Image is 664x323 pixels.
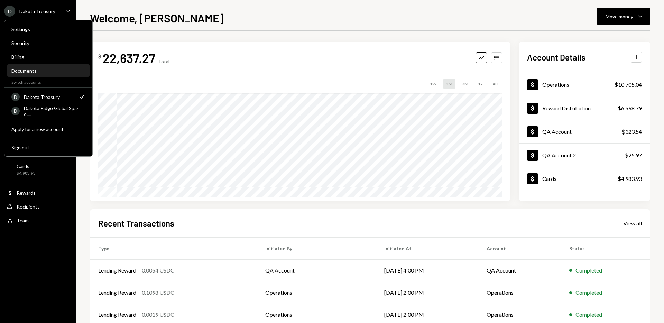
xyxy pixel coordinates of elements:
[527,52,585,63] h2: Account Details
[519,120,650,143] a: QA Account$323.54
[17,163,36,169] div: Cards
[257,282,376,304] td: Operations
[459,79,471,89] div: 3M
[11,145,85,150] div: Sign out
[11,26,85,32] div: Settings
[4,186,72,199] a: Rewards
[257,237,376,259] th: Initiated By
[98,218,174,229] h2: Recent Transactions
[103,50,155,66] div: 22,637.27
[478,259,561,282] td: QA Account
[158,58,169,64] div: Total
[90,237,257,259] th: Type
[475,79,486,89] div: 1Y
[618,175,642,183] div: $4,983.93
[542,152,576,158] div: QA Account 2
[519,73,650,96] a: Operations$10,705.04
[17,190,36,196] div: Rewards
[519,144,650,167] a: QA Account 2$25.97
[7,50,90,63] a: Billing
[4,161,72,178] a: Cards$4,983.93
[427,79,439,89] div: 1W
[11,93,20,101] div: D
[142,288,174,297] div: 0.1098 USDC
[376,237,478,259] th: Initiated At
[7,64,90,77] a: Documents
[575,311,602,319] div: Completed
[7,141,90,154] button: Sign out
[478,282,561,304] td: Operations
[11,107,20,115] div: D
[142,266,174,275] div: 0.0054 USDC
[7,23,90,35] a: Settings
[142,311,174,319] div: 0.0019 USDC
[19,8,55,14] div: Dakota Treasury
[478,237,561,259] th: Account
[623,219,642,227] a: View all
[90,11,224,25] h1: Welcome, [PERSON_NAME]
[98,53,101,60] div: $
[4,6,15,17] div: D
[615,81,642,89] div: $10,705.04
[11,40,85,46] div: Security
[542,128,572,135] div: QA Account
[7,104,90,117] a: DDakota Ridge Global Sp. z o....
[561,237,650,259] th: Status
[575,288,602,297] div: Completed
[257,259,376,282] td: QA Account
[606,13,633,20] div: Move money
[11,126,85,132] div: Apply for a new account
[625,151,642,159] div: $25.97
[11,68,85,74] div: Documents
[622,128,642,136] div: $323.54
[17,204,40,210] div: Recipients
[376,282,478,304] td: [DATE] 2:00 PM
[575,266,602,275] div: Completed
[17,170,36,176] div: $4,983.93
[376,259,478,282] td: [DATE] 4:00 PM
[24,94,74,100] div: Dakota Treasury
[17,218,29,223] div: Team
[4,214,72,227] a: Team
[618,104,642,112] div: $6,598.79
[542,105,591,111] div: Reward Distribution
[98,288,136,297] div: Lending Reward
[7,123,90,136] button: Apply for a new account
[443,79,455,89] div: 1M
[490,79,502,89] div: ALL
[24,105,85,117] div: Dakota Ridge Global Sp. z o....
[623,220,642,227] div: View all
[519,167,650,190] a: Cards$4,983.93
[597,8,650,25] button: Move money
[11,54,85,60] div: Billing
[98,266,136,275] div: Lending Reward
[7,37,90,49] a: Security
[542,81,569,88] div: Operations
[519,96,650,120] a: Reward Distribution$6,598.79
[4,78,92,85] div: Switch accounts
[4,200,72,213] a: Recipients
[98,311,136,319] div: Lending Reward
[542,175,556,182] div: Cards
